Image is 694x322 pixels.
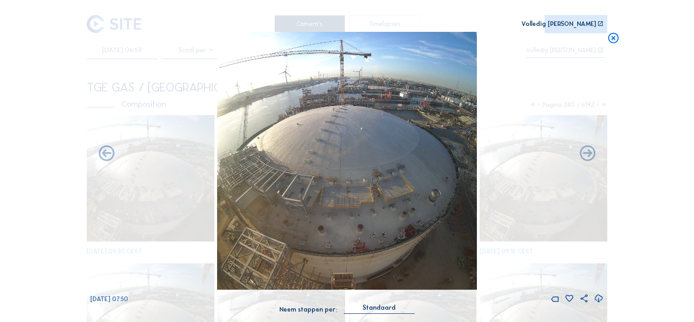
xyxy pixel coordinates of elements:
[90,295,128,303] span: [DATE] 07:50
[217,32,477,289] img: Image
[279,307,337,313] div: Neem stappen per:
[578,145,597,163] i: Back
[97,145,116,163] i: Forward
[363,304,396,312] div: Standaard
[344,304,415,313] div: Standaard
[521,21,596,27] div: Volledig [PERSON_NAME]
